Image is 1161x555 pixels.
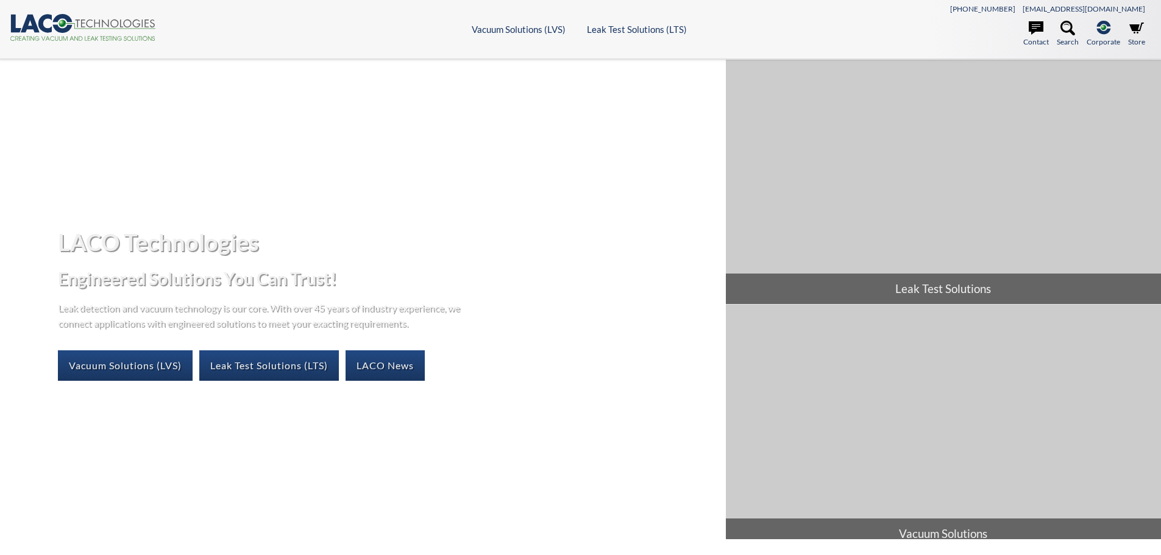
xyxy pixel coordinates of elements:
[58,227,715,257] h1: LACO Technologies
[1023,4,1145,13] a: [EMAIL_ADDRESS][DOMAIN_NAME]
[587,24,687,35] a: Leak Test Solutions (LTS)
[1023,21,1049,48] a: Contact
[199,350,339,381] a: Leak Test Solutions (LTS)
[1128,21,1145,48] a: Store
[726,518,1161,549] span: Vacuum Solutions
[1057,21,1079,48] a: Search
[58,350,193,381] a: Vacuum Solutions (LVS)
[1087,36,1120,48] span: Corporate
[58,300,466,331] p: Leak detection and vacuum technology is our core. With over 45 years of industry experience, we c...
[726,60,1161,304] a: Leak Test Solutions
[726,274,1161,304] span: Leak Test Solutions
[58,267,715,290] h2: Engineered Solutions You Can Trust!
[950,4,1015,13] a: [PHONE_NUMBER]
[472,24,566,35] a: Vacuum Solutions (LVS)
[726,305,1161,549] a: Vacuum Solutions
[346,350,425,381] a: LACO News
